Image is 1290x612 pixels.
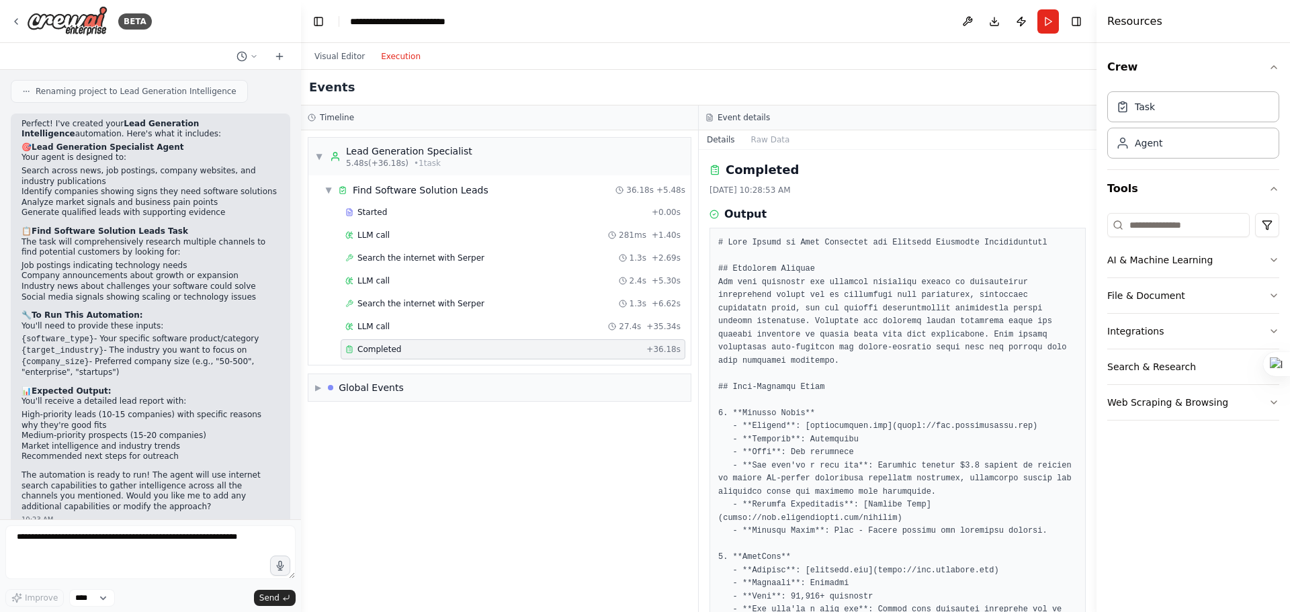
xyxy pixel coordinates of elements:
h2: Completed [726,161,799,179]
nav: breadcrumb [350,15,472,28]
code: {company_size} [21,357,89,367]
span: Completed [357,344,401,355]
div: BETA [118,13,152,30]
strong: Lead Generation Specialist Agent [32,142,183,152]
span: + 5.30s [652,275,681,286]
span: 27.4s [619,321,641,332]
div: Task [1135,100,1155,114]
span: Renaming project to Lead Generation Intelligence [36,86,236,97]
p: You'll need to provide these inputs: [21,321,279,332]
button: Click to speak your automation idea [270,556,290,576]
span: + 36.18s [646,344,681,355]
strong: Lead Generation Intelligence [21,119,199,139]
button: AI & Machine Learning [1107,243,1279,277]
button: File & Document [1107,278,1279,313]
button: Raw Data [743,130,798,149]
span: • 1 task [414,158,441,169]
div: Crew [1107,86,1279,169]
li: Market intelligence and industry trends [21,441,279,452]
li: Industry news about challenges your software could solve [21,281,279,292]
h3: Event details [718,112,770,123]
span: + 35.34s [646,321,681,332]
div: Agent [1135,136,1162,150]
li: Generate qualified leads with supporting evidence [21,208,279,218]
span: LLM call [357,275,390,286]
p: Your agent is designed to: [21,152,279,163]
button: Integrations [1107,314,1279,349]
li: Job postings indicating technology needs [21,261,279,271]
li: - Preferred company size (e.g., "50-500", "enterprise", "startups") [21,357,279,378]
code: {software_type} [21,335,94,344]
h4: Resources [1107,13,1162,30]
button: Switch to previous chat [231,48,263,64]
span: Send [259,593,279,603]
li: High-priority leads (10-15 companies) with specific reasons why they're good fits [21,410,279,431]
span: + 5.48s [656,185,685,195]
h2: 📊 [21,386,279,397]
button: Details [699,130,743,149]
span: 281ms [619,230,646,241]
span: + 1.40s [652,230,681,241]
span: LLM call [357,230,390,241]
button: Send [254,590,296,606]
span: 1.3s [630,253,646,263]
li: - Your specific software product/category [21,334,279,345]
button: Web Scraping & Browsing [1107,385,1279,420]
span: Search the internet with Serper [357,298,484,309]
button: Visual Editor [306,48,373,64]
li: Company announcements about growth or expansion [21,271,279,281]
h2: 📋 [21,226,279,237]
span: 36.18s [626,185,654,195]
strong: Find Software Solution Leads Task [32,226,188,236]
strong: To Run This Automation: [32,310,143,320]
h2: 🔧 [21,310,279,321]
li: Medium-priority prospects (15-20 companies) [21,431,279,441]
span: 2.4s [630,275,646,286]
code: {target_industry} [21,346,103,355]
img: Logo [27,6,107,36]
button: Improve [5,589,64,607]
li: Social media signals showing scaling or technology issues [21,292,279,303]
span: ▼ [315,151,323,162]
span: LLM call [357,321,390,332]
div: Global Events [339,381,404,394]
button: Execution [373,48,429,64]
p: Perfect! I've created your automation. Here's what it includes: [21,119,279,140]
button: Crew [1107,48,1279,86]
div: Tools [1107,208,1279,431]
div: 10:23 AM [21,515,279,525]
button: Tools [1107,170,1279,208]
span: ▼ [325,185,333,195]
li: Identify companies showing signs they need software solutions [21,187,279,198]
h2: Events [309,78,355,97]
strong: Expected Output: [32,386,112,396]
button: Search & Research [1107,349,1279,384]
div: Lead Generation Specialist [346,144,472,158]
span: ▶ [315,382,321,393]
span: + 2.69s [652,253,681,263]
h3: Timeline [320,112,354,123]
button: Start a new chat [269,48,290,64]
li: - The industry you want to focus on [21,345,279,357]
h2: 🎯 [21,142,279,153]
p: The task will comprehensively research multiple channels to find potential customers by looking for: [21,237,279,258]
span: Improve [25,593,58,603]
div: Find Software Solution Leads [353,183,488,197]
p: The automation is ready to run! The agent will use internet search capabilities to gather intelli... [21,470,279,512]
p: You'll receive a detailed lead report with: [21,396,279,407]
h3: Output [724,206,767,222]
button: Hide left sidebar [309,12,328,31]
li: Search across news, job postings, company websites, and industry publications [21,166,279,187]
li: Analyze market signals and business pain points [21,198,279,208]
button: Hide right sidebar [1067,12,1086,31]
span: 5.48s (+36.18s) [346,158,408,169]
span: + 6.62s [652,298,681,309]
span: + 0.00s [652,207,681,218]
li: Recommended next steps for outreach [21,451,279,462]
span: 1.3s [630,298,646,309]
span: Search the internet with Serper [357,253,484,263]
span: Started [357,207,387,218]
div: [DATE] 10:28:53 AM [709,185,1086,195]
